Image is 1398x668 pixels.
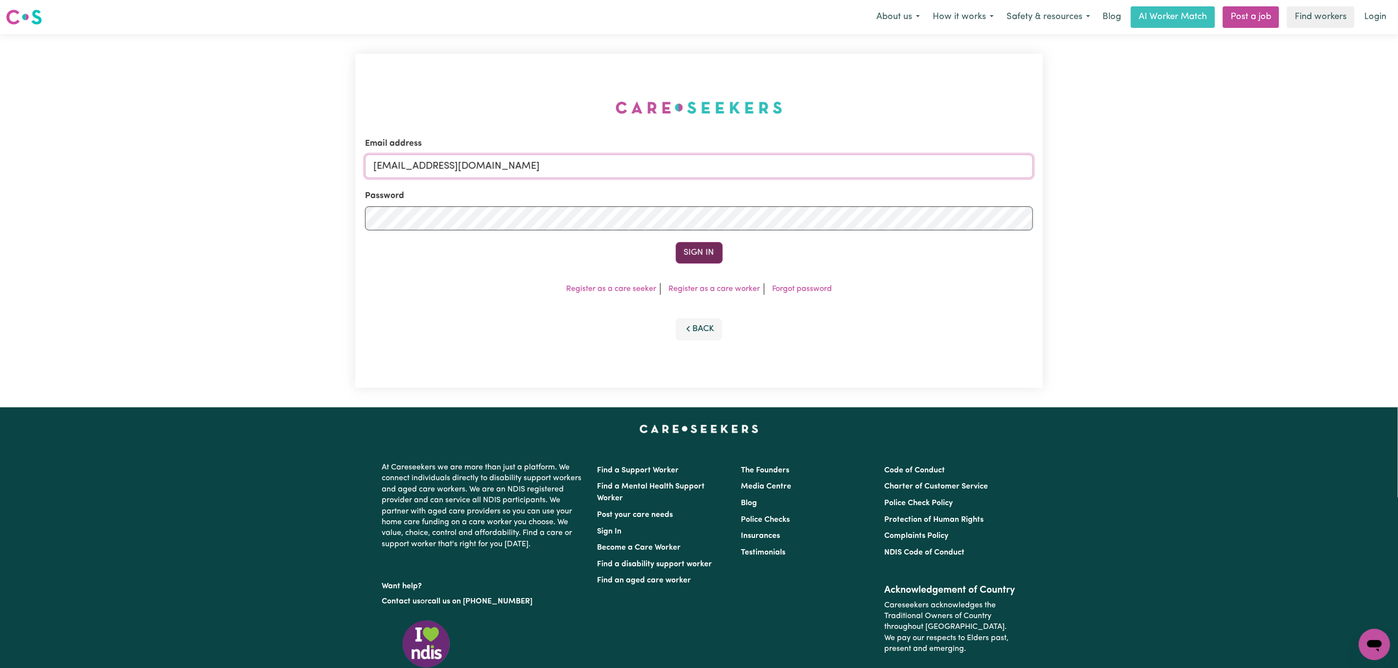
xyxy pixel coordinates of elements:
iframe: Button to launch messaging window, conversation in progress [1359,629,1390,660]
a: NDIS Code of Conduct [884,549,964,557]
a: Charter of Customer Service [884,483,988,490]
a: Find an aged care worker [597,577,691,584]
a: Code of Conduct [884,467,945,474]
a: Media Centre [741,483,791,490]
a: Post your care needs [597,511,673,519]
label: Email address [365,137,422,150]
button: About us [870,7,926,27]
a: Police Check Policy [884,499,953,507]
a: Contact us [382,598,421,605]
button: Sign In [676,242,723,264]
p: or [382,592,586,611]
button: How it works [926,7,1000,27]
a: Become a Care Worker [597,544,681,552]
p: Want help? [382,577,586,592]
button: Back [676,318,723,340]
a: Forgot password [772,285,832,293]
a: Register as a care seeker [566,285,656,293]
a: Find a Support Worker [597,467,679,474]
a: Blog [1097,6,1127,28]
a: Police Checks [741,516,790,524]
a: Find a Mental Health Support Worker [597,483,705,502]
a: Find workers [1287,6,1354,28]
a: Blog [741,499,757,507]
h2: Acknowledgement of Country [884,584,1016,596]
a: Careseekers home page [640,425,758,433]
p: Careseekers acknowledges the Traditional Owners of Country throughout [GEOGRAPHIC_DATA]. We pay o... [884,596,1016,659]
a: Register as a care worker [668,285,760,293]
a: call us on [PHONE_NUMBER] [428,598,533,605]
button: Safety & resources [1000,7,1097,27]
a: Sign In [597,528,622,535]
a: AI Worker Match [1131,6,1215,28]
img: Careseekers logo [6,8,42,26]
a: Protection of Human Rights [884,516,984,524]
input: Email address [365,155,1033,178]
a: Login [1358,6,1392,28]
a: Post a job [1223,6,1279,28]
a: Insurances [741,532,780,540]
label: Password [365,190,404,202]
a: Testimonials [741,549,785,557]
a: Careseekers logo [6,6,42,28]
a: Find a disability support worker [597,560,712,568]
a: Complaints Policy [884,532,948,540]
a: The Founders [741,467,789,474]
p: At Careseekers we are more than just a platform. We connect individuals directly to disability su... [382,458,586,554]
